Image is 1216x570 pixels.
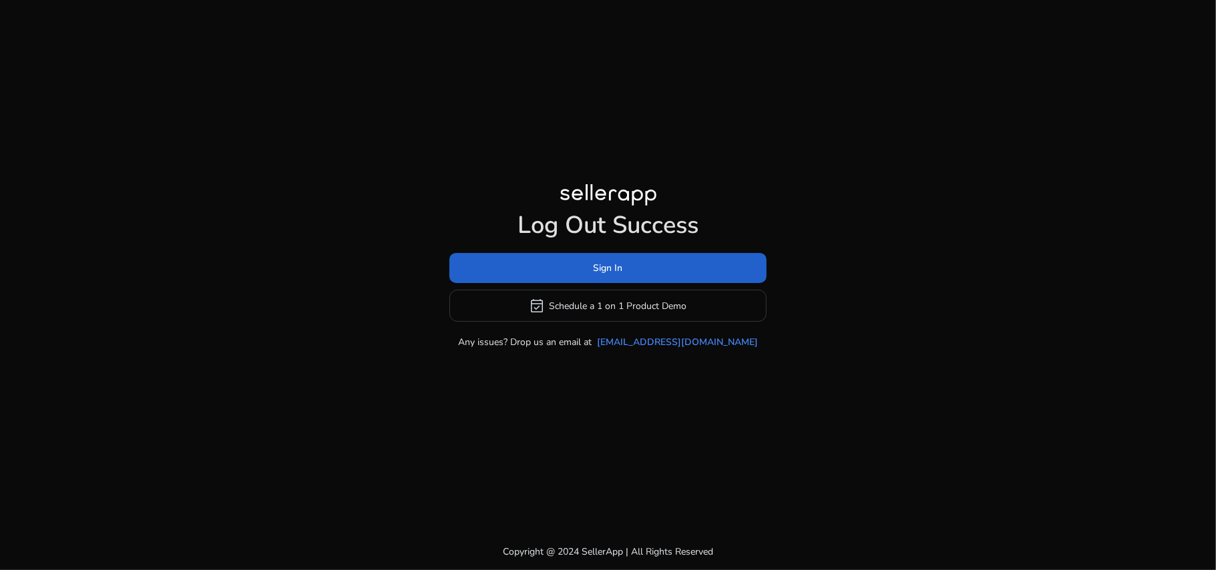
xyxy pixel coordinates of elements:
[449,253,767,283] button: Sign In
[597,335,758,349] a: [EMAIL_ADDRESS][DOMAIN_NAME]
[594,261,623,275] span: Sign In
[530,298,546,314] span: event_available
[449,211,767,240] h1: Log Out Success
[458,335,592,349] p: Any issues? Drop us an email at
[449,290,767,322] button: event_availableSchedule a 1 on 1 Product Demo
